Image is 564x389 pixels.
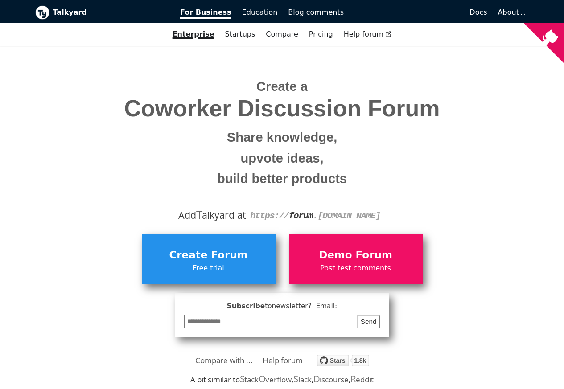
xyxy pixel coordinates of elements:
strong: forum [289,211,313,221]
b: Talkyard [53,7,168,18]
span: Subscribe [184,301,380,312]
img: Talkyard logo [35,5,49,20]
span: Post test comments [293,262,418,274]
span: Help forum [344,30,392,38]
span: For Business [180,8,231,19]
span: S [293,373,298,385]
small: upvote ideas, [42,148,523,169]
a: StackOverflow [240,374,292,385]
a: Star debiki/talkyard on GitHub [317,356,369,369]
code: https:// . [DOMAIN_NAME] [250,211,380,221]
a: Blog comments [283,5,349,20]
small: Share knowledge, [42,127,523,148]
span: D [313,373,320,385]
div: Add alkyard at [42,208,523,223]
a: Slack [293,374,311,385]
a: Compare with ... [195,354,253,367]
a: Create ForumFree trial [142,234,276,284]
a: Enterprise [167,27,220,42]
span: O [259,373,266,385]
a: Discourse [313,374,349,385]
button: Send [357,315,380,329]
a: Talkyard logoTalkyard [35,5,168,20]
span: Education [242,8,278,16]
a: Demo ForumPost test comments [289,234,423,284]
a: For Business [175,5,237,20]
a: Education [237,5,283,20]
a: Pricing [304,27,338,42]
span: to newsletter ? Email: [265,302,337,310]
span: Demo Forum [293,247,418,264]
span: Create a [256,79,308,94]
span: T [196,206,202,222]
a: Docs [349,5,493,20]
span: Blog comments [288,8,344,16]
small: build better products [42,168,523,189]
img: talkyard.svg [317,355,369,366]
span: Docs [469,8,487,16]
a: Help forum [338,27,397,42]
span: Coworker Discussion Forum [42,96,523,121]
span: Create Forum [146,247,271,264]
a: Help forum [263,354,303,367]
a: Compare [266,30,298,38]
a: Startups [220,27,261,42]
span: Free trial [146,262,271,274]
span: S [240,373,245,385]
span: R [350,373,356,385]
a: About [498,8,524,16]
a: Reddit [350,374,374,385]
